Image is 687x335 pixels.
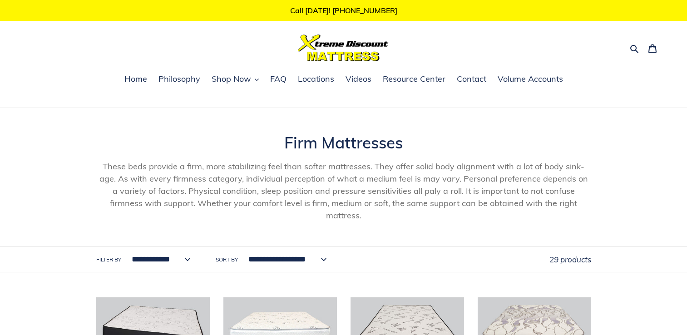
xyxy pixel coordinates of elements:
[293,73,339,86] a: Locations
[96,256,121,264] label: Filter by
[154,73,205,86] a: Philosophy
[212,74,251,84] span: Shop Now
[207,73,263,86] button: Shop Now
[158,74,200,84] span: Philosophy
[298,74,334,84] span: Locations
[498,74,563,84] span: Volume Accounts
[124,74,147,84] span: Home
[549,255,591,264] span: 29 products
[383,74,445,84] span: Resource Center
[378,73,450,86] a: Resource Center
[120,73,152,86] a: Home
[298,34,389,61] img: Xtreme Discount Mattress
[266,73,291,86] a: FAQ
[452,73,491,86] a: Contact
[216,256,238,264] label: Sort by
[284,133,403,153] span: Firm Mattresses
[341,73,376,86] a: Videos
[346,74,371,84] span: Videos
[457,74,486,84] span: Contact
[493,73,568,86] a: Volume Accounts
[99,161,588,221] span: These beds provide a firm, more stabilizing feel than softer mattresses. They offer solid body al...
[270,74,287,84] span: FAQ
